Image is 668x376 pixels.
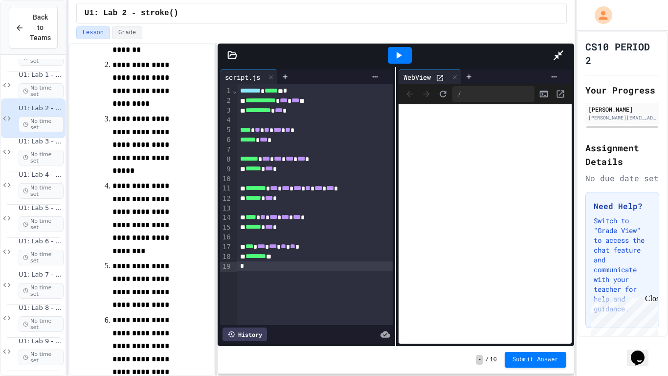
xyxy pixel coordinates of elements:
span: No time set [19,350,64,365]
span: No time set [19,150,64,165]
div: 16 [220,233,232,242]
span: U1: Lab 2 - stroke() [85,7,178,19]
div: 17 [220,242,232,252]
span: U1: Lab 9 - Shapes & Text [19,337,64,346]
div: 12 [220,194,232,204]
span: U1: Lab 3 - strokeWeight() [19,138,64,146]
button: Lesson [76,26,110,39]
div: 15 [220,223,232,233]
div: script.js [220,72,265,82]
span: No time set [19,250,64,265]
span: No time set [19,83,64,99]
div: 7 [220,145,232,155]
iframe: chat widget [587,294,658,336]
span: U1: Lab 7 - Shapes & Shape Styling [19,271,64,279]
div: 1 [220,86,232,96]
div: No due date set [585,172,659,184]
span: No time set [19,183,64,199]
button: Grade [112,26,142,39]
h3: Need Help? [594,200,651,212]
div: script.js [220,70,277,84]
span: Back to Teams [30,12,51,43]
div: History [223,328,267,341]
div: My Account [584,4,615,26]
span: 10 [490,356,497,364]
button: Submit Answer [505,352,566,368]
div: WebView [399,72,436,82]
span: Forward [419,87,434,101]
span: No time set [19,117,64,132]
iframe: chat widget [627,337,658,366]
h2: Your Progress [585,83,659,97]
span: No time set [19,283,64,299]
div: 14 [220,213,232,223]
span: Fold line [232,87,237,94]
span: No time set [19,216,64,232]
span: No time set [19,316,64,332]
div: WebView [399,70,461,84]
h2: Assignment Details [585,141,659,168]
iframe: Web Preview [399,104,571,344]
span: Submit Answer [512,356,558,364]
div: 6 [220,135,232,145]
div: Chat with us now!Close [4,4,67,62]
button: Back to Teams [9,7,58,48]
div: 18 [220,252,232,262]
div: 8 [220,155,232,164]
div: 5 [220,125,232,135]
span: Back [402,87,417,101]
button: Console [536,87,551,101]
button: Open in new tab [553,87,568,101]
span: / [485,356,489,364]
span: U1: Lab 8 - Text & Text Styling [19,304,64,312]
div: [PERSON_NAME] [588,105,656,114]
div: [PERSON_NAME][EMAIL_ADDRESS][DOMAIN_NAME] [588,114,656,121]
button: Refresh [436,87,450,101]
div: 13 [220,204,232,213]
span: U1: Lab 2 - stroke() [19,104,64,113]
div: 10 [220,174,232,184]
div: / [452,86,534,102]
div: 9 [220,164,232,174]
p: Switch to "Grade View" to access the chat feature and communicate with your teacher for help and ... [594,216,651,314]
span: - [476,355,483,365]
span: U1: Lab 4 - Shape Styling [19,171,64,179]
div: 2 [220,96,232,106]
span: U1: Lab 6 - textSize() [19,237,64,246]
h1: CS10 PERIOD 2 [585,40,659,67]
span: U1: Lab 5 - fill() [19,204,64,212]
div: 19 [220,262,232,272]
div: 4 [220,116,232,125]
div: 3 [220,106,232,116]
div: 11 [220,184,232,193]
span: U1: Lab 1 - fill() [19,71,64,79]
